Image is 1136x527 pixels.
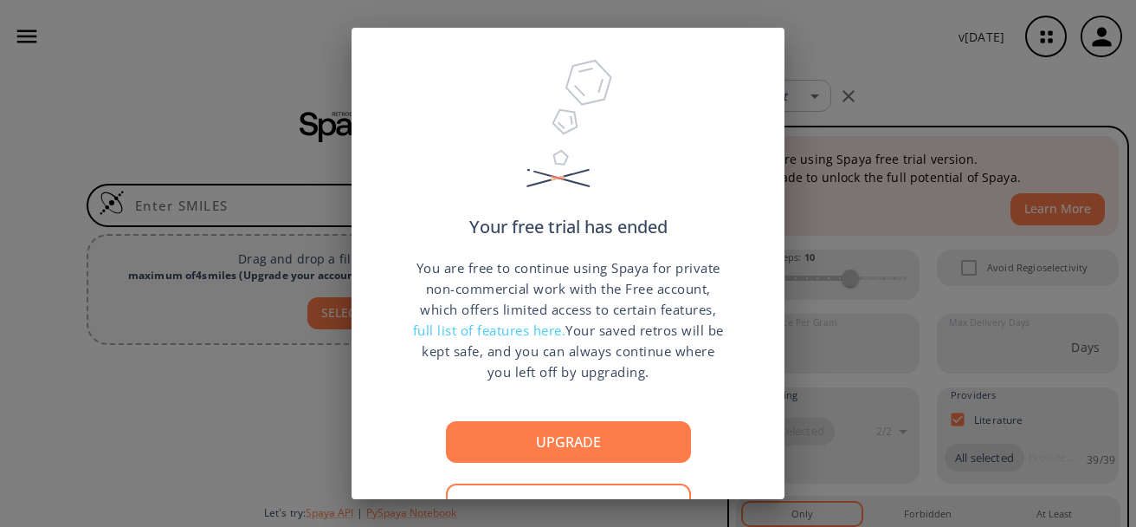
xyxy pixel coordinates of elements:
img: Trial Ended [519,54,617,218]
span: full list of features here. [413,322,566,339]
p: You are free to continue using Spaya for private non-commercial work with the Free account, which... [412,257,724,382]
button: Continue with free account [446,484,691,525]
p: Your free trial has ended [469,218,668,236]
button: Upgrade [446,421,691,463]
